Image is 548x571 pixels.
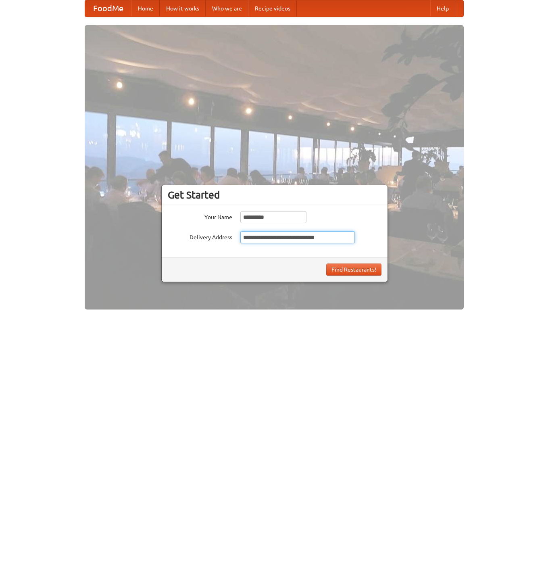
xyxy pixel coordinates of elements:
a: Help [430,0,455,17]
h3: Get Started [168,189,381,201]
a: Who we are [206,0,248,17]
button: Find Restaurants! [326,264,381,276]
a: Recipe videos [248,0,297,17]
a: Home [131,0,160,17]
a: FoodMe [85,0,131,17]
label: Your Name [168,211,232,221]
a: How it works [160,0,206,17]
label: Delivery Address [168,231,232,241]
